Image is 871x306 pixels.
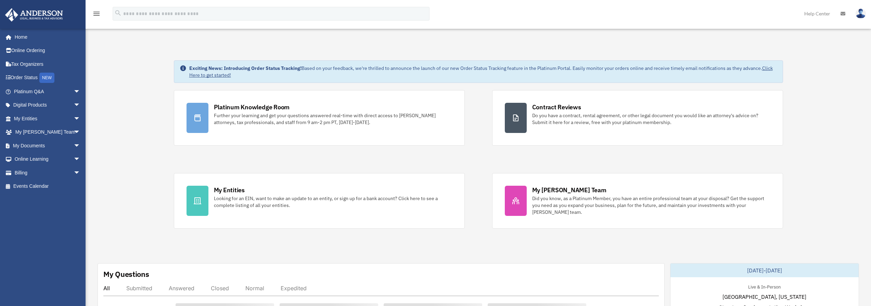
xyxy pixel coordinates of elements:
[5,57,91,71] a: Tax Organizers
[174,90,465,146] a: Platinum Knowledge Room Further your learning and get your questions answered real-time with dire...
[670,264,859,277] div: [DATE]-[DATE]
[214,186,245,194] div: My Entities
[211,285,229,292] div: Closed
[189,65,773,78] a: Click Here to get started!
[114,9,122,17] i: search
[5,85,91,98] a: Platinum Q&Aarrow_drop_down
[74,152,87,167] span: arrow_drop_down
[492,173,783,229] a: My [PERSON_NAME] Team Did you know, as a Platinum Member, you have an entire professional team at...
[5,125,91,139] a: My [PERSON_NAME] Teamarrow_drop_down
[74,166,87,180] span: arrow_drop_down
[3,8,65,22] img: Anderson Advisors Platinum Portal
[126,285,152,292] div: Submitted
[214,112,452,126] div: Further your learning and get your questions answered real-time with direct access to [PERSON_NAM...
[74,139,87,153] span: arrow_drop_down
[5,166,91,180] a: Billingarrow_drop_down
[74,125,87,139] span: arrow_drop_down
[92,10,101,18] i: menu
[174,173,465,229] a: My Entities Looking for an EIN, want to make an update to an entity, or sign up for a bank accoun...
[5,112,91,125] a: My Entitiesarrow_drop_down
[39,73,54,83] div: NEW
[532,186,606,194] div: My [PERSON_NAME] Team
[189,65,777,78] div: Based on your feedback, we're thrilled to announce the launch of our new Order Status Tracking fe...
[5,152,91,166] a: Online Learningarrow_drop_down
[74,112,87,126] span: arrow_drop_down
[492,90,783,146] a: Contract Reviews Do you have a contract, rental agreement, or other legal document you would like...
[74,98,87,112] span: arrow_drop_down
[103,285,110,292] div: All
[5,98,91,112] a: Digital Productsarrow_drop_down
[532,112,770,126] div: Do you have a contract, rental agreement, or other legal document you would like an attorney's ad...
[214,103,290,111] div: Platinum Knowledge Room
[214,195,452,209] div: Looking for an EIN, want to make an update to an entity, or sign up for a bank account? Click her...
[856,9,866,19] img: User Pic
[92,12,101,18] a: menu
[5,71,91,85] a: Order StatusNEW
[281,285,307,292] div: Expedited
[532,103,581,111] div: Contract Reviews
[722,293,806,301] span: [GEOGRAPHIC_DATA], [US_STATE]
[74,85,87,99] span: arrow_drop_down
[5,139,91,152] a: My Documentsarrow_drop_down
[743,283,786,290] div: Live & In-Person
[169,285,194,292] div: Answered
[5,180,91,193] a: Events Calendar
[532,195,770,216] div: Did you know, as a Platinum Member, you have an entire professional team at your disposal? Get th...
[5,30,87,44] a: Home
[5,44,91,58] a: Online Ordering
[103,269,149,279] div: My Questions
[245,285,264,292] div: Normal
[189,65,302,71] strong: Exciting News: Introducing Order Status Tracking!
